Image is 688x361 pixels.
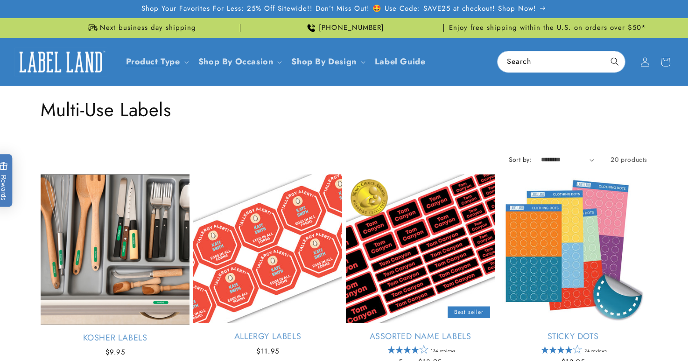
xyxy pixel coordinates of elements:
[286,51,369,73] summary: Shop By Design
[448,18,647,38] div: Announcement
[193,51,286,73] summary: Shop By Occasion
[498,331,647,342] a: Sticky Dots
[100,23,196,33] span: Next business day shipping
[509,155,532,164] label: Sort by:
[346,331,495,342] a: Assorted Name Labels
[375,56,426,67] span: Label Guide
[291,56,356,68] a: Shop By Design
[141,4,536,14] span: Shop Your Favorites For Less: 25% Off Sitewide!! Don’t Miss Out! 🤩 Use Code: SAVE25 at checkout! ...
[14,48,107,76] img: Label Land
[611,155,647,164] span: 20 products
[11,44,111,80] a: Label Land
[244,18,444,38] div: Announcement
[193,331,342,342] a: Allergy Labels
[198,56,274,67] span: Shop By Occasion
[319,23,384,33] span: [PHONE_NUMBER]
[41,97,647,122] h1: Multi-Use Labels
[604,51,625,72] button: Search
[449,23,646,33] span: Enjoy free shipping within the U.S. on orders over $50*
[120,51,193,73] summary: Product Type
[369,51,431,73] a: Label Guide
[41,18,240,38] div: Announcement
[126,56,180,68] a: Product Type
